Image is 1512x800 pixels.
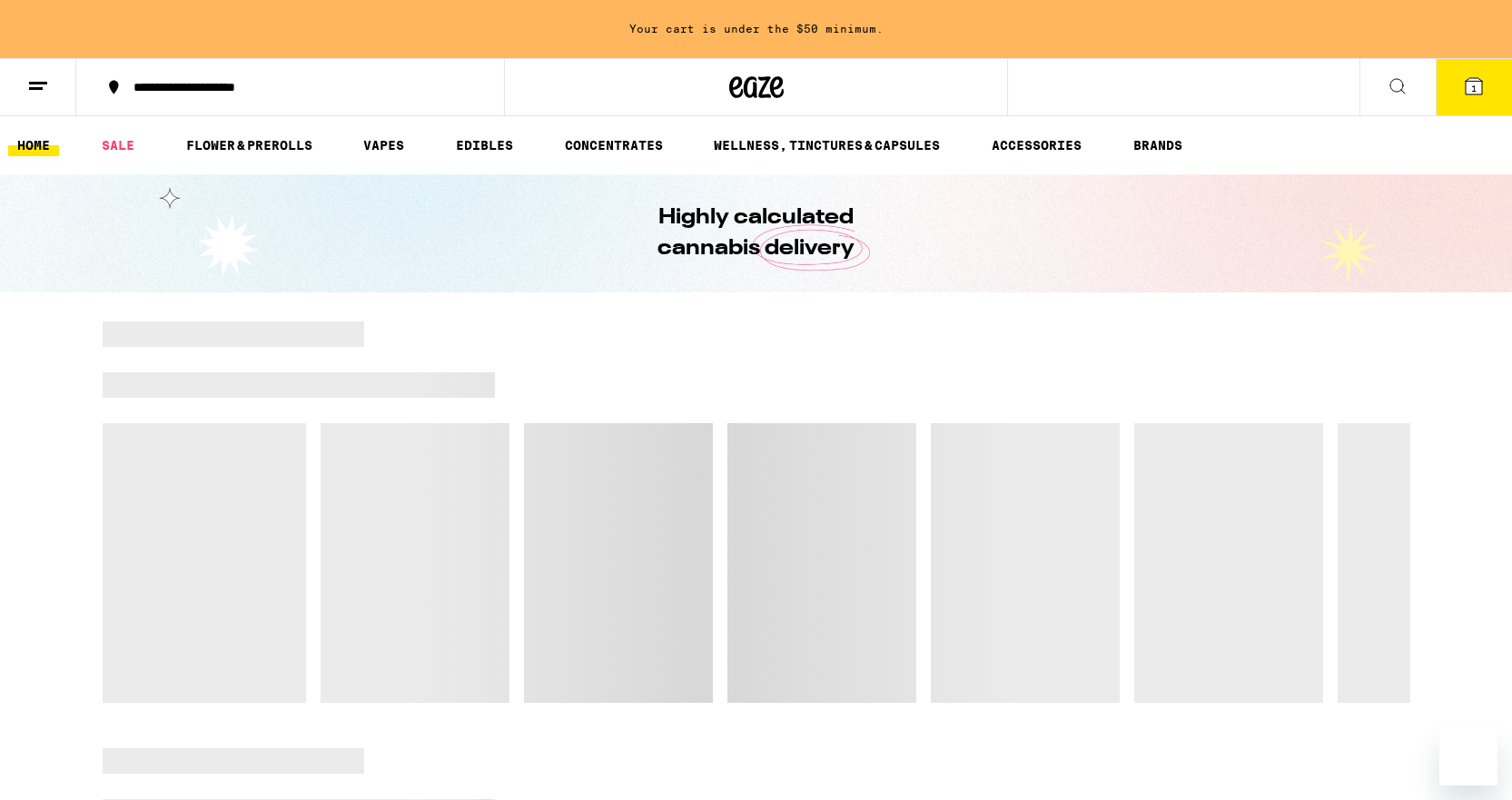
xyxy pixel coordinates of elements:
[447,134,522,156] a: EDIBLES
[1471,83,1477,94] span: 1
[1124,134,1191,156] a: BRANDS
[354,134,413,156] a: VAPES
[607,202,906,264] h1: Highly calculated cannabis delivery
[1439,727,1497,785] iframe: Button to launch messaging window
[8,134,59,156] a: HOME
[1436,59,1512,115] button: 1
[177,134,321,156] a: FLOWER & PREROLLS
[93,134,143,156] a: SALE
[705,134,949,156] a: WELLNESS, TINCTURES & CAPSULES
[556,134,672,156] a: CONCENTRATES
[983,134,1091,156] a: ACCESSORIES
